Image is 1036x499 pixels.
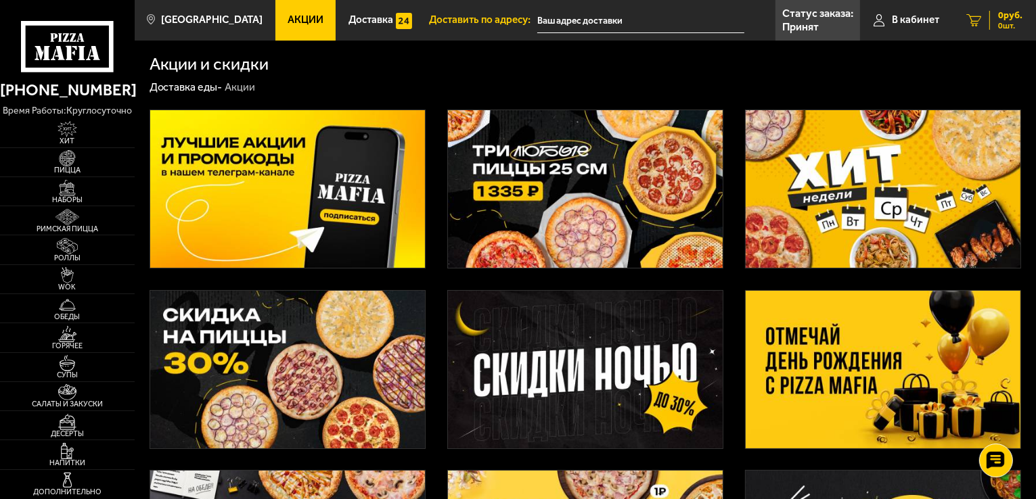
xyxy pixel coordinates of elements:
[782,22,819,32] p: Принят
[892,15,939,25] span: В кабинет
[998,11,1022,20] span: 0 руб.
[537,8,744,33] input: Ваш адрес доставки
[288,15,323,25] span: Акции
[150,80,223,93] a: Доставка еды-
[150,55,269,73] h1: Акции и скидки
[998,22,1022,30] span: 0 шт.
[161,15,263,25] span: [GEOGRAPHIC_DATA]
[396,13,412,29] img: 15daf4d41897b9f0e9f617042186c801.svg
[225,80,255,95] div: Акции
[782,8,853,19] p: Статус заказа:
[429,15,537,25] span: Доставить по адресу:
[348,15,393,25] span: Доставка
